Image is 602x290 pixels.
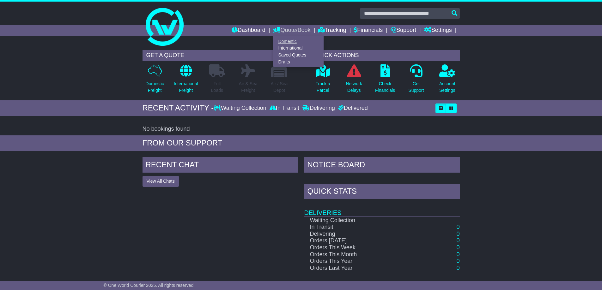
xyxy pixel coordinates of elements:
[143,139,460,148] div: FROM OUR SUPPORT
[273,36,324,67] div: Quote/Book
[145,80,164,94] p: Domestic Freight
[456,224,459,230] a: 0
[301,105,337,112] div: Delivering
[304,201,460,217] td: Deliveries
[304,251,417,258] td: Orders This Month
[304,237,417,244] td: Orders [DATE]
[304,224,417,231] td: In Transit
[304,265,417,272] td: Orders Last Year
[375,80,395,94] p: Check Financials
[273,52,323,59] a: Saved Quotes
[456,231,459,237] a: 0
[143,50,292,61] div: GET A QUOTE
[439,80,455,94] p: Account Settings
[337,105,368,112] div: Delivered
[345,64,362,97] a: NetworkDelays
[439,64,456,97] a: AccountSettings
[273,25,310,36] a: Quote/Book
[456,244,459,251] a: 0
[268,105,301,112] div: In Transit
[456,258,459,264] a: 0
[318,25,346,36] a: Tracking
[456,265,459,271] a: 0
[271,80,288,94] p: Air / Sea Depot
[408,80,424,94] p: Get Support
[304,157,460,174] div: NOTICE BOARD
[173,64,198,97] a: InternationalFreight
[214,105,268,112] div: Waiting Collection
[143,104,214,113] div: RECENT ACTIVITY -
[304,231,417,238] td: Delivering
[304,184,460,201] div: Quick Stats
[391,25,416,36] a: Support
[273,58,323,65] a: Drafts
[424,25,452,36] a: Settings
[311,50,460,61] div: QUICK ACTIONS
[143,157,298,174] div: RECENT CHAT
[375,64,395,97] a: CheckFinancials
[209,80,225,94] p: Full Loads
[304,217,417,224] td: Waiting Collection
[232,25,265,36] a: Dashboard
[273,38,323,45] a: Domestic
[346,80,362,94] p: Network Delays
[304,258,417,265] td: Orders This Year
[104,283,195,288] span: © One World Courier 2025. All rights reserved.
[456,251,459,257] a: 0
[145,64,164,97] a: DomesticFreight
[316,80,330,94] p: Track a Parcel
[304,244,417,251] td: Orders This Week
[456,237,459,244] a: 0
[273,45,323,52] a: International
[143,126,460,133] div: No bookings found
[143,176,179,187] button: View All Chats
[239,80,258,94] p: Air & Sea Freight
[315,64,331,97] a: Track aParcel
[354,25,383,36] a: Financials
[174,80,198,94] p: International Freight
[408,64,424,97] a: GetSupport
[304,271,460,287] td: Finances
